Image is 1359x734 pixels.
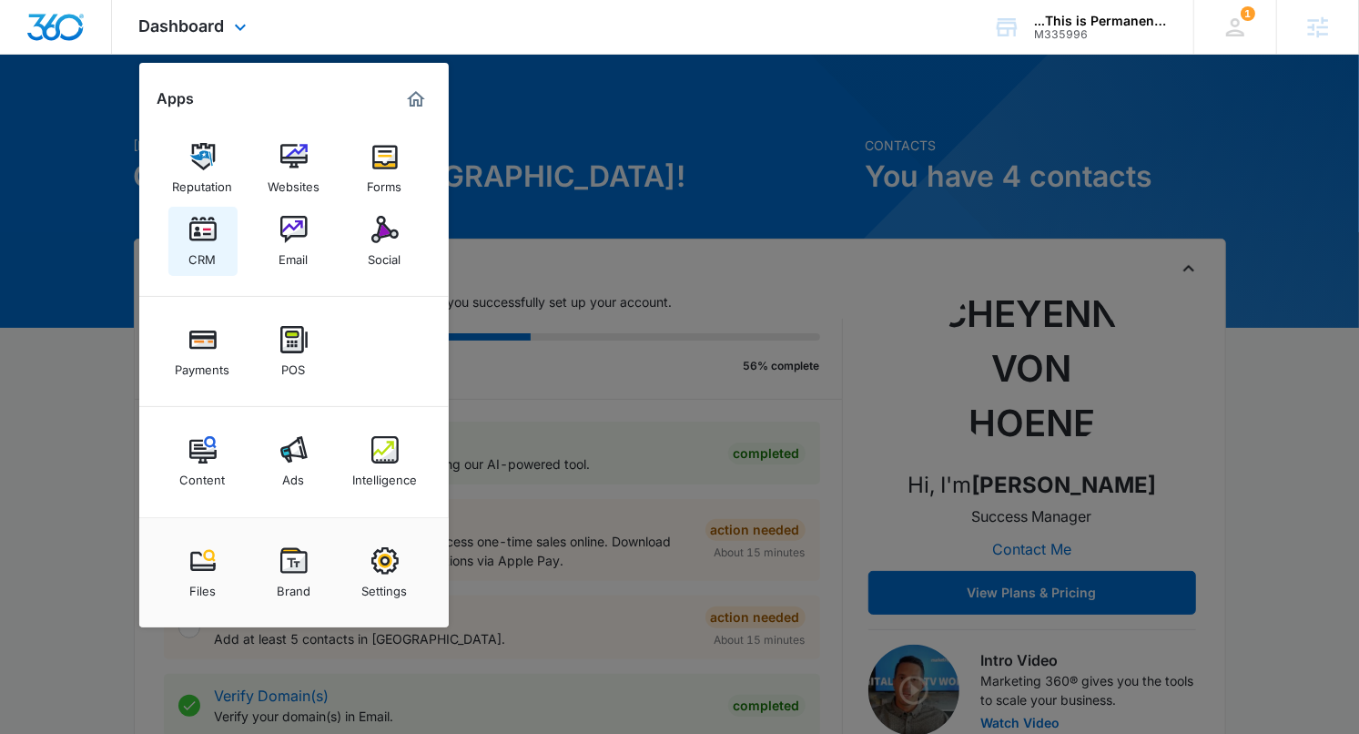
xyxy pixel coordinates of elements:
div: notifications count [1241,6,1255,21]
a: Ads [259,427,329,496]
a: Marketing 360® Dashboard [401,85,431,114]
img: tab_domain_overview_orange.svg [49,106,64,120]
a: Websites [259,134,329,203]
div: Keywords by Traffic [201,107,307,119]
div: Settings [362,575,408,598]
div: account name [1034,14,1167,28]
div: Email [279,243,309,267]
h2: Apps [157,90,195,107]
a: POS [259,317,329,386]
span: 1 [1241,6,1255,21]
div: Files [189,575,216,598]
div: Forms [368,170,402,194]
img: website_grey.svg [29,47,44,62]
a: Brand [259,538,329,607]
span: Dashboard [139,16,225,36]
div: CRM [189,243,217,267]
div: Domain: [DOMAIN_NAME] [47,47,200,62]
div: Payments [176,353,230,377]
div: Social [369,243,401,267]
a: Intelligence [350,427,420,496]
a: Email [259,207,329,276]
a: Content [168,427,238,496]
div: Brand [277,575,310,598]
div: Ads [283,464,305,487]
img: logo_orange.svg [29,29,44,44]
a: Files [168,538,238,607]
a: Payments [168,317,238,386]
div: Domain Overview [69,107,163,119]
div: Content [180,464,226,487]
img: tab_keywords_by_traffic_grey.svg [181,106,196,120]
div: Reputation [173,170,233,194]
div: Websites [268,170,319,194]
div: Intelligence [352,464,417,487]
div: v 4.0.25 [51,29,89,44]
a: Settings [350,538,420,607]
a: Social [350,207,420,276]
a: Reputation [168,134,238,203]
div: POS [282,353,306,377]
a: Forms [350,134,420,203]
div: account id [1034,28,1167,41]
a: CRM [168,207,238,276]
